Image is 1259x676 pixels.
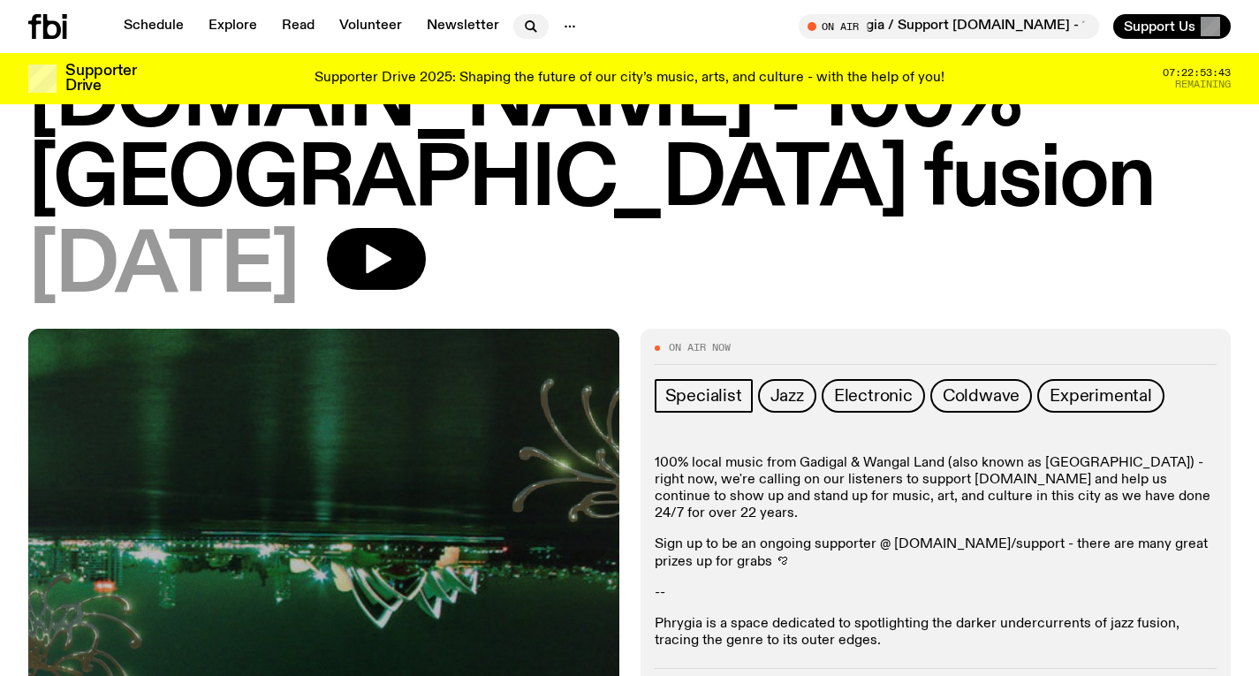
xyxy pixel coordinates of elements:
[1124,19,1195,34] span: Support Us
[834,386,913,406] span: Electronic
[198,14,268,39] a: Explore
[1113,14,1231,39] button: Support Us
[1037,379,1164,413] a: Experimental
[822,379,925,413] a: Electronic
[655,536,1217,570] p: Sign up to be an ongoing supporter @ [DOMAIN_NAME]/support - there are many great prizes up for g...
[1163,68,1231,78] span: 07:22:53:43
[28,228,299,308] span: [DATE]
[329,14,413,39] a: Volunteer
[758,379,816,413] a: Jazz
[770,386,804,406] span: Jazz
[665,386,742,406] span: Specialist
[943,386,1020,406] span: Coldwave
[930,379,1032,413] a: Coldwave
[669,343,731,353] span: On Air Now
[65,64,136,94] h3: Supporter Drive
[271,14,325,39] a: Read
[655,379,753,413] a: Specialist
[113,14,194,39] a: Schedule
[315,71,944,87] p: Supporter Drive 2025: Shaping the future of our city’s music, arts, and culture - with the help o...
[799,14,1099,39] button: On AirPhrygia / Support [DOMAIN_NAME] - 100% [GEOGRAPHIC_DATA] fusion
[655,455,1217,523] p: 100% local music from Gadigal & Wangal Land (also known as [GEOGRAPHIC_DATA]) - right now, we're ...
[416,14,510,39] a: Newsletter
[655,585,1217,602] p: --
[1050,386,1152,406] span: Experimental
[655,616,1217,649] p: Phrygia is a space dedicated to spotlighting the darker undercurrents of jazz fusion, tracing the...
[1175,80,1231,89] span: Remaining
